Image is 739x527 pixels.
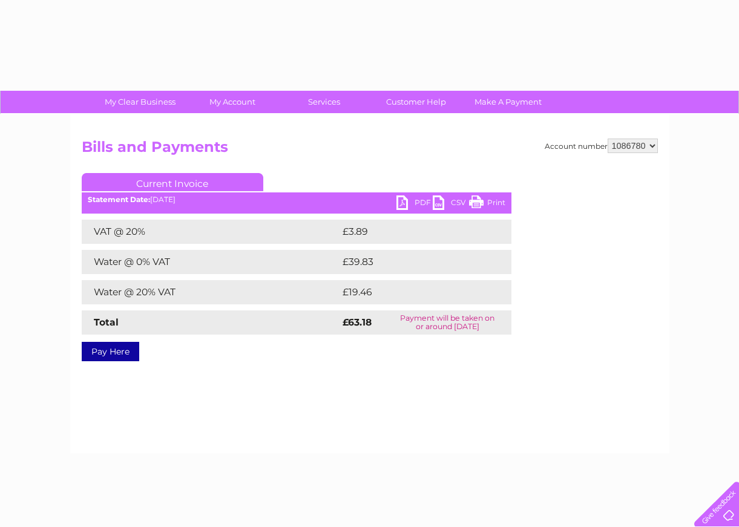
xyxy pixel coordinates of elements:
[458,91,558,113] a: Make A Payment
[396,195,433,213] a: PDF
[469,195,505,213] a: Print
[340,220,484,244] td: £3.89
[82,250,340,274] td: Water @ 0% VAT
[82,173,263,191] a: Current Invoice
[82,139,658,162] h2: Bills and Payments
[82,342,139,361] a: Pay Here
[274,91,374,113] a: Services
[366,91,466,113] a: Customer Help
[340,280,487,304] td: £19.46
[384,310,511,335] td: Payment will be taken on or around [DATE]
[90,91,190,113] a: My Clear Business
[343,316,372,328] strong: £63.18
[545,139,658,153] div: Account number
[433,195,469,213] a: CSV
[82,220,340,244] td: VAT @ 20%
[82,195,511,204] div: [DATE]
[182,91,282,113] a: My Account
[88,195,150,204] b: Statement Date:
[94,316,119,328] strong: Total
[82,280,340,304] td: Water @ 20% VAT
[340,250,487,274] td: £39.83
